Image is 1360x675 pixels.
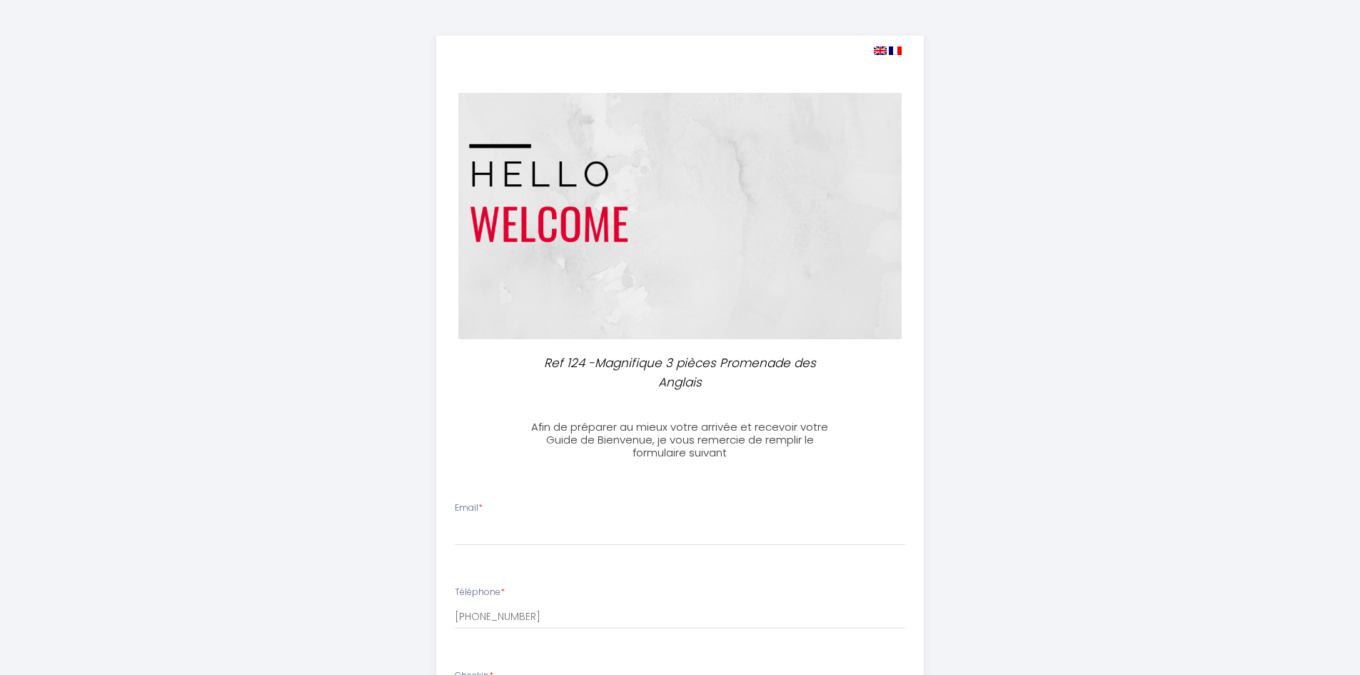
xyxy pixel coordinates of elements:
[521,421,839,459] h3: Afin de préparer au mieux votre arrivée et recevoir votre Guide de Bienvenue, je vous remercie de...
[889,46,902,55] img: fr.png
[874,46,887,55] img: en.png
[455,501,483,515] label: Email
[528,354,833,391] p: Ref 124 -Magnifique 3 pièces Promenade des Anglais
[455,586,505,599] label: Téléphone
